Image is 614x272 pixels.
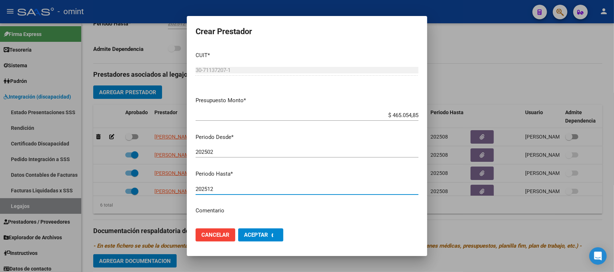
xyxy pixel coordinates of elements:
span: Aceptar [244,232,268,238]
p: Periodo Desde [196,133,418,141]
p: Comentario [196,207,418,215]
button: Cancelar [196,228,235,241]
p: Periodo Hasta [196,170,418,178]
button: Aceptar [238,228,283,241]
h2: Crear Prestador [196,25,418,39]
div: Open Intercom Messenger [589,247,607,265]
p: Presupuesto Monto [196,96,418,105]
p: CUIT [196,51,418,60]
span: Cancelar [201,232,229,238]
